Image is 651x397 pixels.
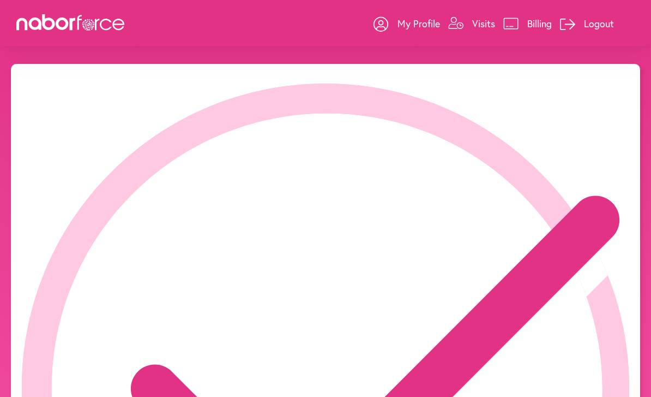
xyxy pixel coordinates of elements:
[503,7,552,40] a: Billing
[560,7,614,40] a: Logout
[448,7,495,40] a: Visits
[527,17,552,30] p: Billing
[472,17,495,30] p: Visits
[373,7,440,40] a: My Profile
[397,17,440,30] p: My Profile
[584,17,614,30] p: Logout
